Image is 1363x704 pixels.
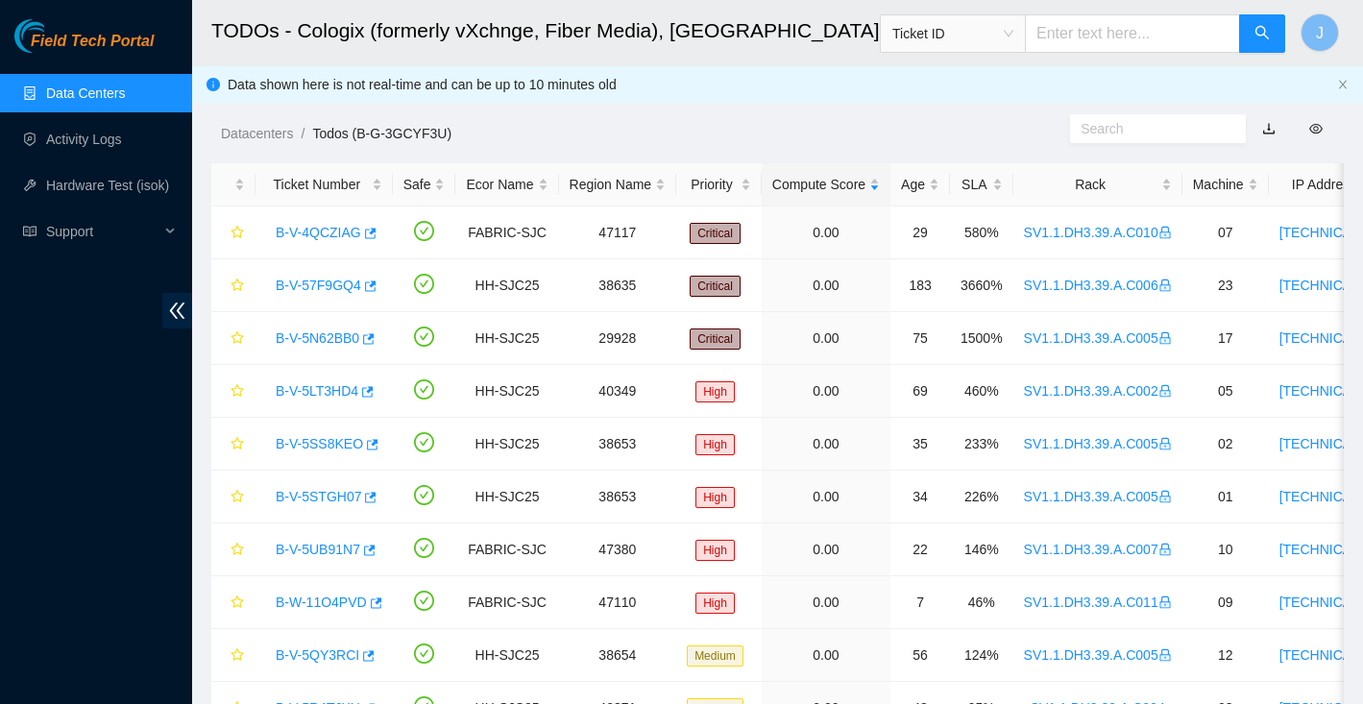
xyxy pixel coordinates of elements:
span: check-circle [414,379,434,400]
td: HH-SJC25 [455,365,558,418]
button: star [222,481,245,512]
td: 7 [890,576,950,629]
input: Enter text here... [1025,14,1240,53]
span: close [1337,79,1349,90]
a: SV1.1.DH3.39.A.C005lock [1024,330,1172,346]
td: FABRIC-SJC [455,523,558,576]
span: check-circle [414,538,434,558]
td: 580% [950,206,1013,259]
span: lock [1158,490,1172,503]
span: lock [1158,384,1172,398]
span: Ticket ID [892,19,1013,48]
button: star [222,270,245,301]
a: Akamai TechnologiesField Tech Portal [14,35,154,60]
td: 0.00 [762,523,890,576]
button: star [222,534,245,565]
td: 183 [890,259,950,312]
button: star [222,323,245,353]
span: lock [1158,595,1172,609]
td: HH-SJC25 [455,312,558,365]
span: star [231,331,244,347]
a: B-V-5STGH07 [276,489,361,504]
td: HH-SJC25 [455,629,558,682]
a: B-W-11O4PVD [276,595,367,610]
td: 05 [1182,365,1269,418]
td: 75 [890,312,950,365]
td: 460% [950,365,1013,418]
td: 0.00 [762,206,890,259]
td: 0.00 [762,576,890,629]
a: Todos (B-G-3GCYF3U) [312,126,451,141]
span: Support [46,212,159,251]
button: star [222,428,245,459]
td: 0.00 [762,471,890,523]
span: check-circle [414,591,434,611]
a: SV1.1.DH3.39.A.C002lock [1024,383,1172,399]
span: Critical [690,328,741,350]
td: 124% [950,629,1013,682]
a: SV1.1.DH3.39.A.C006lock [1024,278,1172,293]
span: double-left [162,293,192,328]
button: close [1337,79,1349,91]
td: 47380 [559,523,677,576]
a: B-V-5UB91N7 [276,542,360,557]
td: 0.00 [762,629,890,682]
span: High [695,381,735,402]
a: B-V-5QY3RCI [276,647,359,663]
span: star [231,595,244,611]
td: FABRIC-SJC [455,206,558,259]
td: 146% [950,523,1013,576]
td: 02 [1182,418,1269,471]
a: B-V-4QCZIAG [276,225,361,240]
span: High [695,434,735,455]
a: B-V-5N62BB0 [276,330,359,346]
span: check-circle [414,274,434,294]
a: SV1.1.DH3.39.A.C005lock [1024,436,1172,451]
td: 07 [1182,206,1269,259]
a: Activity Logs [46,132,122,147]
a: Hardware Test (isok) [46,178,169,193]
a: SV1.1.DH3.39.A.C005lock [1024,489,1172,504]
input: Search [1081,118,1220,139]
td: 01 [1182,471,1269,523]
td: 1500% [950,312,1013,365]
td: 3660% [950,259,1013,312]
button: star [222,587,245,618]
span: eye [1309,122,1323,135]
td: 38635 [559,259,677,312]
span: J [1316,21,1324,45]
span: lock [1158,543,1172,556]
td: 34 [890,471,950,523]
span: lock [1158,437,1172,450]
td: 12 [1182,629,1269,682]
span: Critical [690,276,741,297]
span: star [231,490,244,505]
button: J [1301,13,1339,52]
span: lock [1158,226,1172,239]
span: read [23,225,37,238]
a: Data Centers [46,85,125,101]
a: B-V-5SS8KEO [276,436,363,451]
span: lock [1158,279,1172,292]
td: HH-SJC25 [455,471,558,523]
span: star [231,226,244,241]
td: 38654 [559,629,677,682]
td: 38653 [559,418,677,471]
img: Akamai Technologies [14,19,97,53]
span: Field Tech Portal [31,33,154,51]
span: star [231,648,244,664]
button: search [1239,14,1285,53]
td: 40349 [559,365,677,418]
a: Datacenters [221,126,293,141]
span: lock [1158,331,1172,345]
button: star [222,640,245,670]
td: 47117 [559,206,677,259]
td: 10 [1182,523,1269,576]
button: star [222,376,245,406]
span: lock [1158,648,1172,662]
span: Critical [690,223,741,244]
span: check-circle [414,221,434,241]
a: SV1.1.DH3.39.A.C005lock [1024,647,1172,663]
a: download [1262,121,1276,136]
td: 09 [1182,576,1269,629]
